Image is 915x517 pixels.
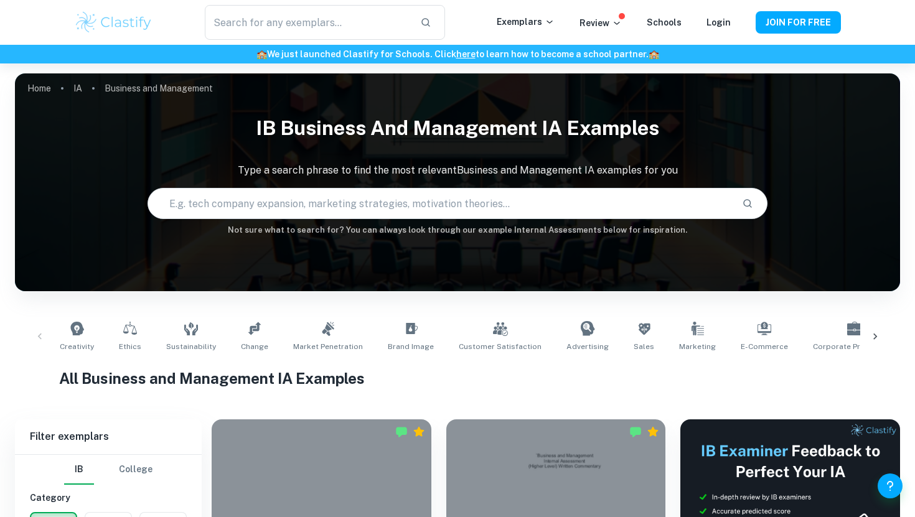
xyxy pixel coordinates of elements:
span: E-commerce [741,341,788,352]
a: here [456,49,476,59]
button: Help and Feedback [878,473,903,498]
h6: We just launched Clastify for Schools. Click to learn how to become a school partner. [2,47,913,61]
p: Exemplars [497,15,555,29]
span: Brand Image [388,341,434,352]
span: Market Penetration [293,341,363,352]
img: Marked [629,426,642,438]
input: E.g. tech company expansion, marketing strategies, motivation theories... [148,186,731,221]
span: 🏫 [256,49,267,59]
span: Advertising [566,341,609,352]
img: Clastify logo [74,10,153,35]
h1: IB Business and Management IA examples [15,108,900,148]
img: Marked [395,426,408,438]
span: Change [241,341,268,352]
a: Schools [647,17,682,27]
button: IB [64,455,94,485]
p: Type a search phrase to find the most relevant Business and Management IA examples for you [15,163,900,178]
span: Marketing [679,341,716,352]
button: Search [737,193,758,214]
span: Ethics [119,341,141,352]
h6: Not sure what to search for? You can always look through our example Internal Assessments below f... [15,224,900,236]
div: Filter type choice [64,455,152,485]
div: Premium [647,426,659,438]
h6: Filter exemplars [15,419,202,454]
p: Review [579,16,622,30]
a: Home [27,80,51,97]
span: Customer Satisfaction [459,341,542,352]
div: Premium [413,426,425,438]
span: Creativity [60,341,94,352]
span: 🏫 [649,49,659,59]
span: Sustainability [166,341,216,352]
input: Search for any exemplars... [205,5,410,40]
a: IA [73,80,82,97]
h1: All Business and Management IA Examples [59,367,856,389]
h6: Category [30,491,187,505]
p: Business and Management [105,82,213,95]
a: Login [706,17,731,27]
button: College [119,455,152,485]
span: Corporate Profitability [813,341,896,352]
span: Sales [634,341,654,352]
button: JOIN FOR FREE [756,11,841,34]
